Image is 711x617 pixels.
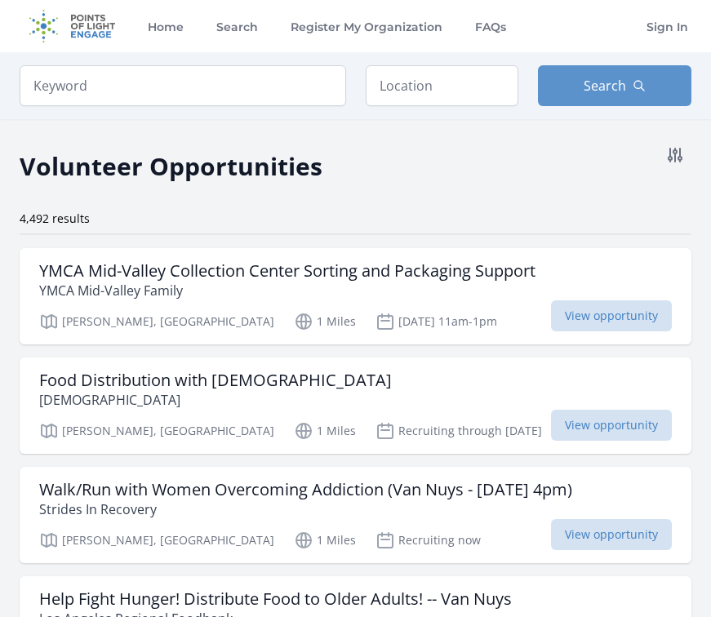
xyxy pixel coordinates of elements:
h3: Walk/Run with Women Overcoming Addiction (Van Nuys - [DATE] 4pm) [39,480,572,499]
a: Food Distribution with [DEMOGRAPHIC_DATA] [DEMOGRAPHIC_DATA] [PERSON_NAME], [GEOGRAPHIC_DATA] 1 M... [20,357,691,454]
p: 1 Miles [294,421,356,441]
h2: Volunteer Opportunities [20,148,322,184]
span: View opportunity [551,300,672,331]
p: YMCA Mid-Valley Family [39,281,535,300]
p: Recruiting through [DATE] [375,421,542,441]
a: YMCA Mid-Valley Collection Center Sorting and Packaging Support YMCA Mid-Valley Family [PERSON_NA... [20,248,691,344]
span: Search [584,76,626,95]
p: [PERSON_NAME], [GEOGRAPHIC_DATA] [39,530,274,550]
span: View opportunity [551,519,672,550]
a: Walk/Run with Women Overcoming Addiction (Van Nuys - [DATE] 4pm) Strides In Recovery [PERSON_NAME... [20,467,691,563]
h3: Help Fight Hunger! Distribute Food to Older Adults! -- Van Nuys [39,589,512,609]
p: Recruiting now [375,530,481,550]
h3: YMCA Mid-Valley Collection Center Sorting and Packaging Support [39,261,535,281]
input: Location [366,65,519,106]
p: [DATE] 11am-1pm [375,312,497,331]
span: View opportunity [551,410,672,441]
p: 1 Miles [294,530,356,550]
p: Strides In Recovery [39,499,572,519]
p: [PERSON_NAME], [GEOGRAPHIC_DATA] [39,421,274,441]
p: [DEMOGRAPHIC_DATA] [39,390,392,410]
button: Search [538,65,691,106]
h3: Food Distribution with [DEMOGRAPHIC_DATA] [39,371,392,390]
p: 1 Miles [294,312,356,331]
span: 4,492 results [20,211,90,226]
p: [PERSON_NAME], [GEOGRAPHIC_DATA] [39,312,274,331]
input: Keyword [20,65,346,106]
